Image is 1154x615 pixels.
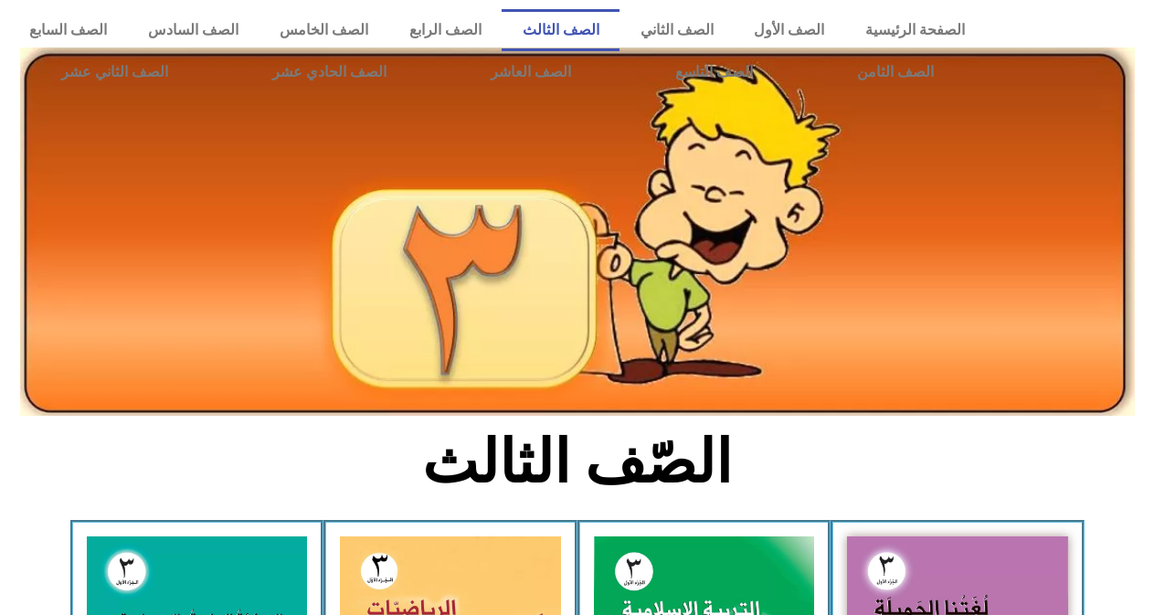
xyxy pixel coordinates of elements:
[128,9,259,51] a: الصف السادس
[805,51,986,93] a: الصف الثامن
[623,51,805,93] a: الصف التاسع
[619,9,734,51] a: الصف الثاني
[220,51,439,93] a: الصف الحادي عشر
[259,9,389,51] a: الصف الخامس
[9,51,220,93] a: الصف الثاني عشر
[389,9,503,51] a: الصف الرابع
[845,9,986,51] a: الصفحة الرئيسية
[275,427,879,498] h2: الصّف الثالث
[502,9,619,51] a: الصف الثالث
[439,51,623,93] a: الصف العاشر
[734,9,845,51] a: الصف الأول
[9,9,128,51] a: الصف السابع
